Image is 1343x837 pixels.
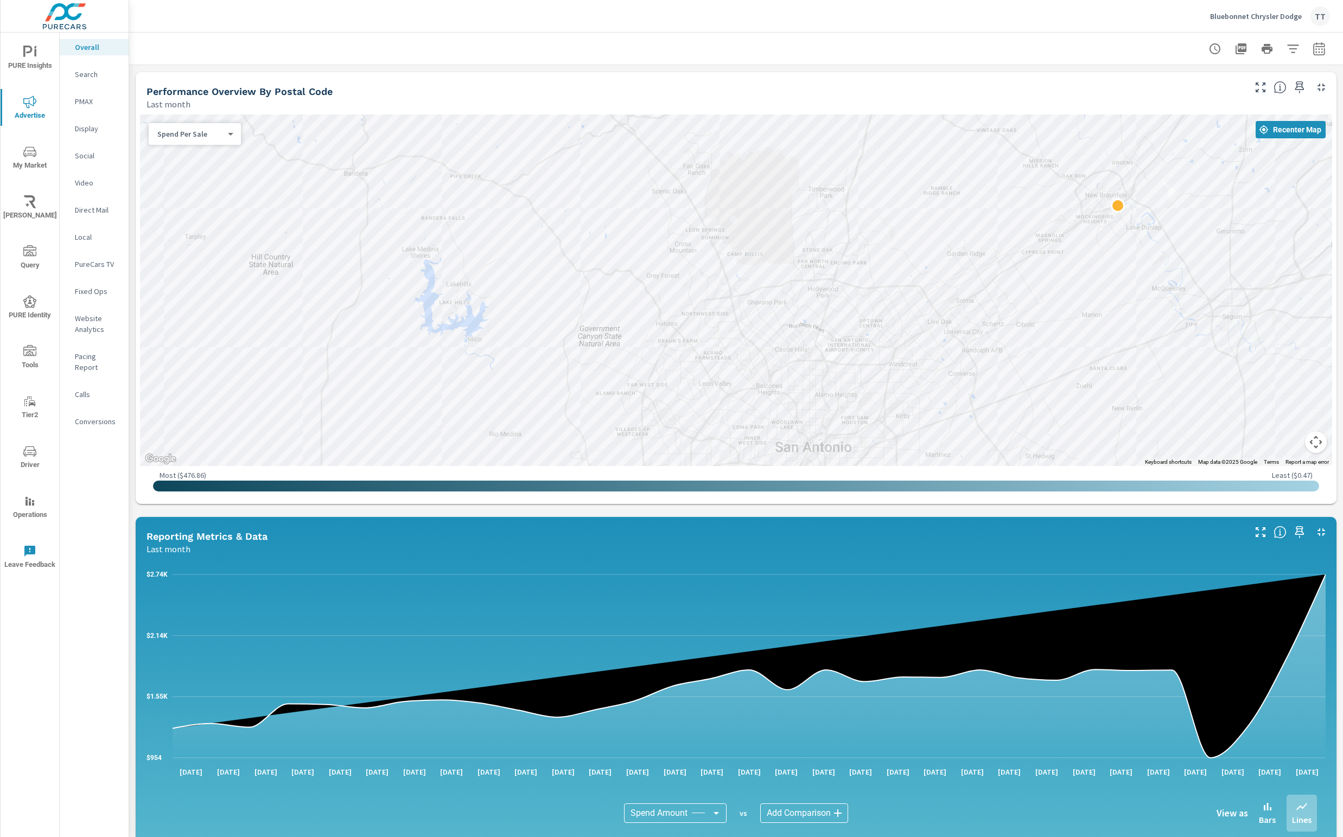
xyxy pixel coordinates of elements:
span: Map data ©2025 Google [1198,459,1257,465]
div: Add Comparison [760,803,848,823]
a: Open this area in Google Maps (opens a new window) [143,452,179,466]
p: [DATE] [693,766,731,777]
p: [DATE] [582,766,619,777]
div: PureCars TV [60,256,129,272]
span: Save this to your personalized report [1291,79,1308,96]
p: [DATE] [619,766,657,777]
span: My Market [4,145,56,172]
p: [DATE] [1103,766,1140,777]
p: Calls [75,389,120,400]
div: PMAX [60,93,129,110]
p: [DATE] [1028,766,1066,777]
p: [DATE] [545,766,582,777]
p: [DATE] [507,766,545,777]
p: [DATE] [284,766,322,777]
p: [DATE] [396,766,433,777]
p: [DATE] [359,766,396,777]
button: Recenter Map [1256,121,1326,138]
span: Tier2 [4,395,56,421]
p: [DATE] [768,766,805,777]
button: Print Report [1256,38,1278,60]
h6: View as [1217,808,1248,819]
p: [DATE] [173,766,210,777]
p: [DATE] [991,766,1028,777]
button: Map camera controls [1305,431,1327,453]
p: [DATE] [1289,766,1326,777]
button: Minimize Widget [1313,523,1330,541]
div: nav menu [1,33,59,582]
p: [DATE] [880,766,917,777]
span: Understand performance data overtime and see how metrics compare to each other. [1274,526,1287,539]
div: Local [60,229,129,245]
span: Driver [4,445,56,471]
div: Overall [60,39,129,55]
p: Spend Per Sale [157,129,224,139]
button: Apply Filters [1282,38,1304,60]
p: [DATE] [470,766,508,777]
h5: Reporting Metrics & Data [147,531,268,542]
span: [PERSON_NAME] [4,195,56,222]
div: Conversions [60,413,129,430]
div: Pacing Report [60,348,129,375]
p: Direct Mail [75,205,120,215]
text: $954 [147,754,162,762]
p: [DATE] [321,766,359,777]
button: Select Date Range [1308,38,1330,60]
p: [DATE] [1214,766,1251,777]
p: [DATE] [433,766,470,777]
p: [DATE] [1065,766,1103,777]
div: Calls [60,386,129,402]
span: Operations [4,495,56,521]
button: Keyboard shortcuts [1145,458,1192,466]
p: [DATE] [247,766,284,777]
button: Minimize Widget [1313,79,1330,96]
text: $2.14K [147,632,168,640]
div: Direct Mail [60,202,129,218]
span: PURE Identity [4,295,56,322]
p: [DATE] [916,766,954,777]
a: Terms (opens in new tab) [1264,459,1279,465]
p: [DATE] [1177,766,1214,777]
text: $2.74K [147,571,168,578]
span: Add Comparison [767,808,831,819]
p: [DATE] [730,766,768,777]
div: Fixed Ops [60,283,129,299]
div: Video [60,175,129,191]
p: PMAX [75,96,120,107]
p: Least ( $0.47 ) [1272,470,1313,480]
p: Conversions [75,416,120,427]
p: [DATE] [1251,766,1289,777]
p: Most ( $476.86 ) [160,470,206,480]
img: Google [143,452,179,466]
div: Social [60,148,129,164]
div: TT [1310,7,1330,26]
div: Search [60,66,129,82]
p: [DATE] [954,766,991,777]
text: $1.55K [147,693,168,700]
p: Website Analytics [75,313,120,335]
span: Understand performance data by postal code. Individual postal codes can be selected and expanded ... [1274,81,1287,94]
a: Report a map error [1285,459,1329,465]
p: Lines [1292,813,1312,826]
p: [DATE] [842,766,880,777]
p: PureCars TV [75,259,120,270]
p: Local [75,232,120,242]
p: vs [727,808,760,818]
p: Bluebonnet Chrysler Dodge [1210,11,1302,21]
p: Social [75,150,120,161]
p: Last month [147,542,190,555]
span: Spend Amount [631,808,688,819]
span: Save this to your personalized report [1291,523,1308,541]
span: Tools [4,345,56,372]
div: Website Analytics [60,310,129,337]
button: Make Fullscreen [1252,523,1269,541]
p: Search [75,69,120,80]
p: [DATE] [1140,766,1177,777]
button: Make Fullscreen [1252,79,1269,96]
span: PURE Insights [4,46,56,72]
p: [DATE] [805,766,842,777]
span: Leave Feedback [4,545,56,571]
p: Fixed Ops [75,286,120,297]
div: Display [60,120,129,137]
p: Pacing Report [75,351,120,373]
